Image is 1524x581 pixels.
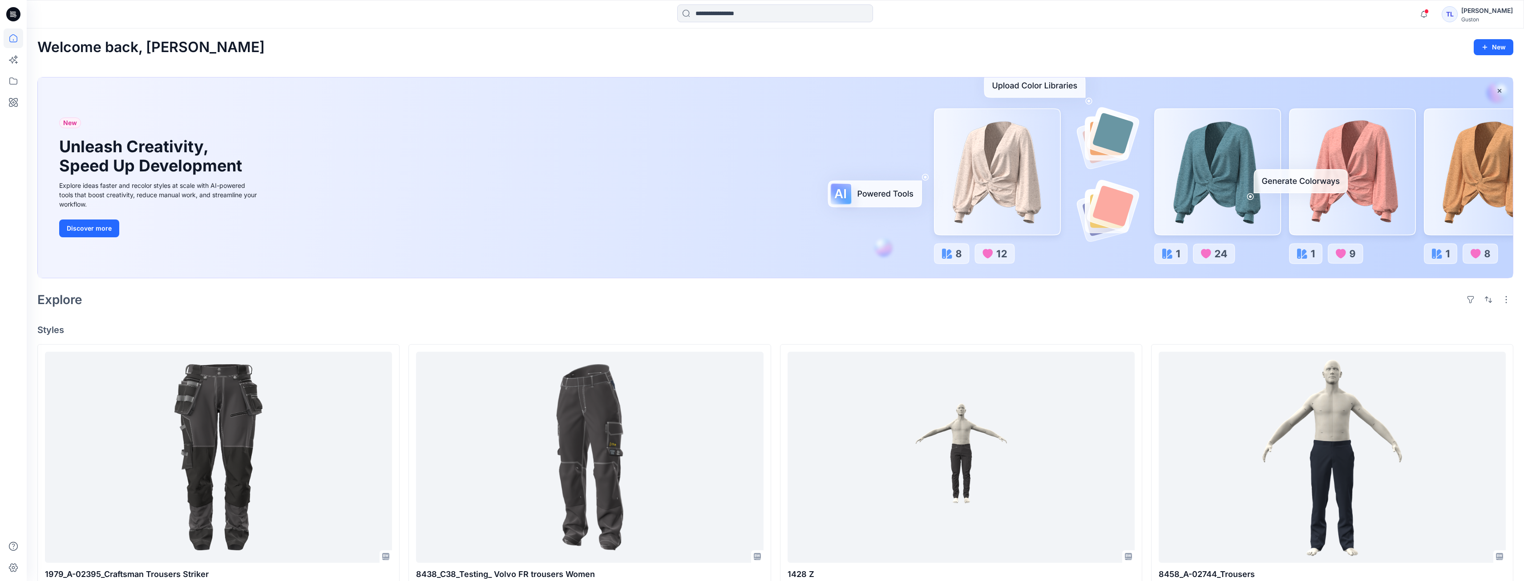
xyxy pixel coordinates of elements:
a: 8458_A-02744_Trousers [1159,352,1506,563]
p: 1428 Z [788,568,1135,581]
div: [PERSON_NAME] [1461,5,1513,16]
button: New [1474,39,1513,55]
h2: Welcome back, [PERSON_NAME] [37,39,265,56]
h1: Unleash Creativity, Speed Up Development [59,137,246,175]
p: 8458_A-02744_Trousers [1159,568,1506,581]
h4: Styles [37,325,1513,335]
div: TL [1442,6,1458,22]
p: 1979_A-02395_Craftsman Trousers Striker [45,568,392,581]
a: 8438_C38_Testing_ Volvo FR trousers Women [416,352,763,563]
div: Explore ideas faster and recolor styles at scale with AI-powered tools that boost creativity, red... [59,181,259,209]
p: 8438_C38_Testing_ Volvo FR trousers Women [416,568,763,581]
h2: Explore [37,293,82,307]
a: 1428 Z [788,352,1135,563]
div: Guston [1461,16,1513,23]
button: Discover more [59,219,119,237]
span: New [63,118,77,128]
a: Discover more [59,219,259,237]
a: 1979_A-02395_Craftsman Trousers Striker [45,352,392,563]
